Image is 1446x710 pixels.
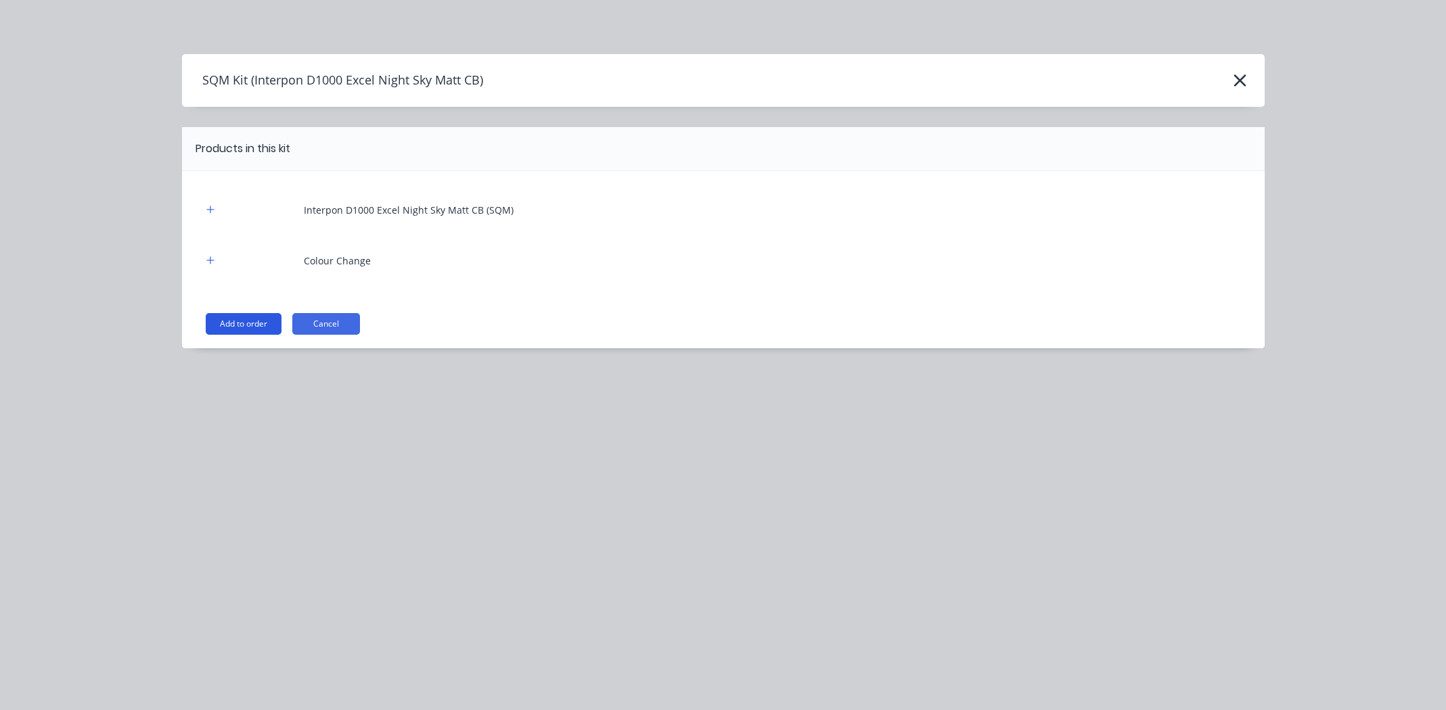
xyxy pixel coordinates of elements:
[206,313,281,335] button: Add to order
[196,141,290,157] div: Products in this kit
[182,68,483,93] h4: SQM Kit (Interpon D1000 Excel Night Sky Matt CB)
[292,313,360,335] button: Cancel
[304,203,514,217] div: Interpon D1000 Excel Night Sky Matt CB (SQM)
[304,254,371,268] div: Colour Change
